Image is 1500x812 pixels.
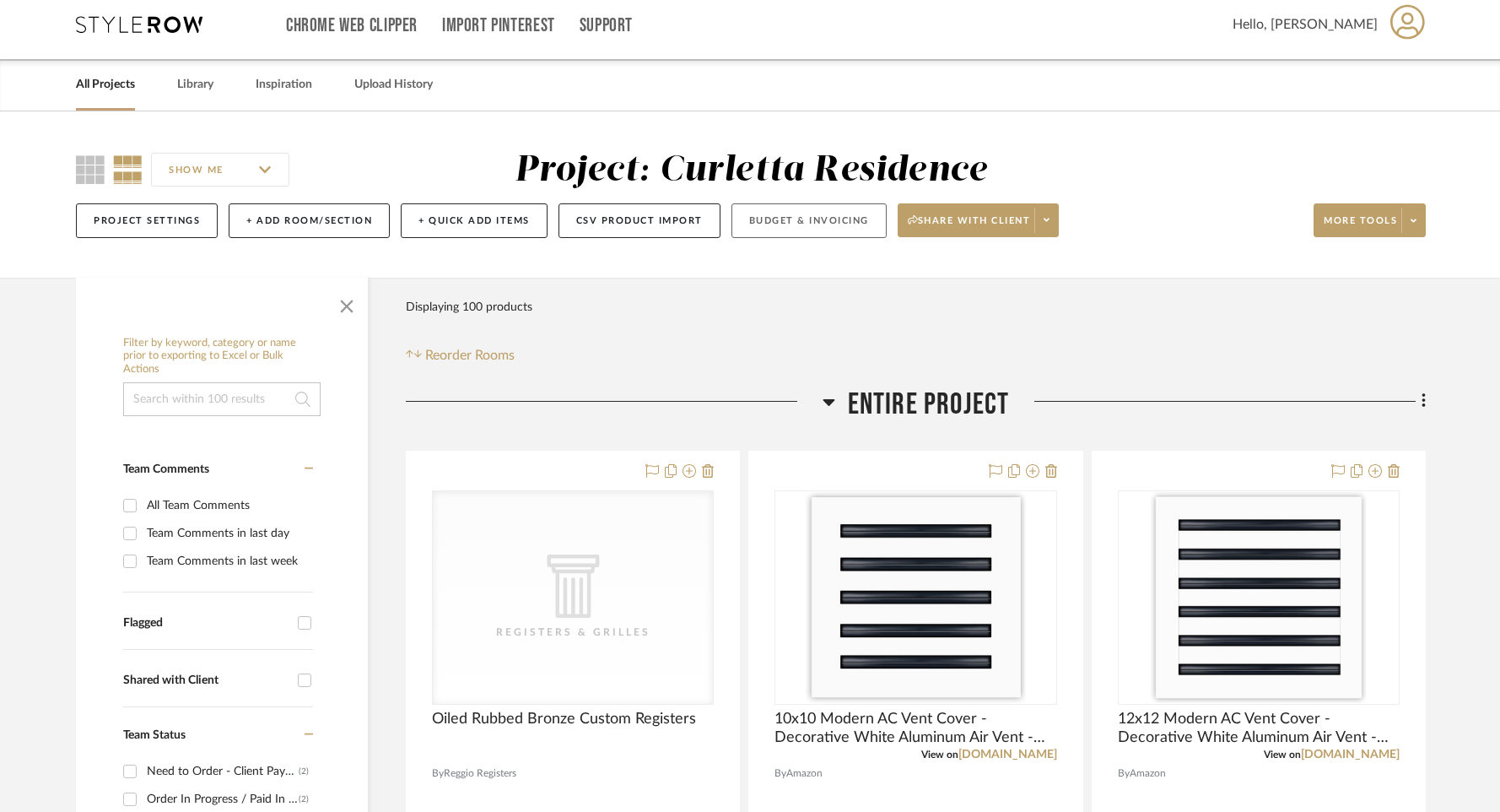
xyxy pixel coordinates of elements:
div: Shared with Client [123,674,289,688]
button: Close [330,286,364,320]
a: All Projects [76,73,135,96]
span: 10x10 Modern AC Vent Cover - Decorative White Aluminum Air Vent - Standard Linear Slot Diffuser -... [774,710,1056,747]
h6: Filter by keyword, category or name prior to exporting to Excel or Bulk Actions [123,337,321,376]
span: Team Comments [123,463,209,475]
a: Chrome Web Clipper [286,19,418,33]
button: Reorder Rooms [406,345,515,365]
span: Entire Project [848,387,1010,423]
div: (2) [299,758,309,785]
span: Team Status [123,729,186,741]
div: 0 [775,491,1055,704]
a: Support [580,19,633,33]
span: Amazon [1130,766,1166,782]
div: Need to Order - Client Payment Received [147,758,299,785]
button: + Add Room/Section [229,203,390,238]
div: Flagged [123,616,289,631]
button: Project Settings [76,203,218,238]
span: By [774,766,786,782]
span: 12x12 Modern AC Vent Cover - Decorative White Aluminum Air Vent - Standard Linear Slot Diffuser -... [1118,710,1400,747]
div: Displaying 100 products [406,290,532,324]
div: Registers & Grilles [488,624,657,641]
span: Reggio Registers [444,766,516,782]
span: More tools [1324,214,1397,240]
img: 10x10 Modern AC Vent Cover - Decorative White Aluminum Air Vent - Standard Linear Slot Diffuser -... [806,492,1025,703]
span: By [1118,766,1130,782]
a: Inspiration [256,73,312,96]
div: Project: Curletta Residence [515,153,987,188]
a: Import Pinterest [442,19,555,33]
div: 0 [433,491,713,704]
img: 12x12 Modern AC Vent Cover - Decorative White Aluminum Air Vent - Standard Linear Slot Diffuser -... [1151,492,1367,703]
button: CSV Product Import [558,203,720,238]
input: Search within 100 results [123,382,321,416]
span: View on [1264,750,1301,760]
span: By [432,766,444,782]
div: Team Comments in last week [147,548,309,575]
span: Oiled Rubbed Bronze Custom Registers [432,710,696,728]
button: Budget & Invoicing [731,203,887,238]
span: Reorder Rooms [425,345,515,365]
span: Share with client [908,214,1031,240]
div: All Team Comments [147,492,309,519]
a: Library [177,73,213,96]
button: More tools [1314,203,1426,237]
a: [DOMAIN_NAME] [958,749,1057,761]
span: Hello, [PERSON_NAME] [1233,14,1378,35]
div: Team Comments in last day [147,520,309,547]
span: View on [921,750,958,760]
button: Share with client [898,203,1060,237]
a: [DOMAIN_NAME] [1301,749,1400,761]
span: Amazon [786,766,823,782]
button: + Quick Add Items [401,203,548,238]
a: Upload History [354,73,433,96]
